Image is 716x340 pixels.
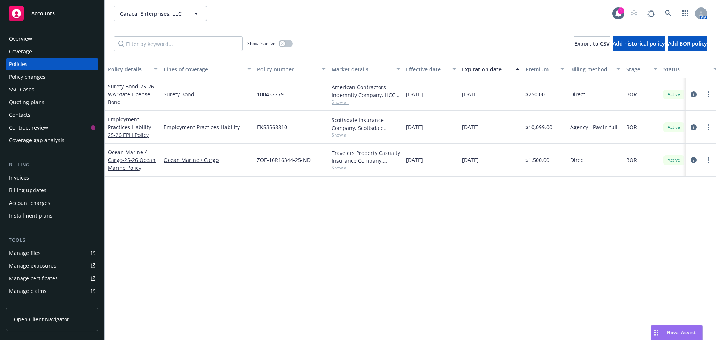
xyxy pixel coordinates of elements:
a: circleInformation [689,156,698,165]
span: Active [666,91,681,98]
div: Account charges [9,197,50,209]
a: Surety Bond [108,83,154,106]
a: Billing updates [6,184,98,196]
div: Manage BORs [9,298,44,310]
div: Billing method [570,65,612,73]
button: Add BOR policy [668,36,707,51]
a: Policy changes [6,71,98,83]
div: Coverage [9,46,32,57]
a: Ocean Marine / Cargo [108,149,156,171]
span: $250.00 [525,90,545,98]
div: Quoting plans [9,96,44,108]
div: Coverage gap analysis [9,134,65,146]
a: Manage claims [6,285,98,297]
div: Contacts [9,109,31,121]
div: SSC Cases [9,84,34,96]
span: $1,500.00 [525,156,549,164]
span: $10,099.00 [525,123,552,131]
span: Add BOR policy [668,40,707,47]
span: [DATE] [462,90,479,98]
a: SSC Cases [6,84,98,96]
div: Overview [9,33,32,45]
a: Account charges [6,197,98,209]
button: Stage [623,60,660,78]
button: Policy number [254,60,329,78]
div: Stage [626,65,649,73]
a: more [704,90,713,99]
span: Show inactive [247,40,276,47]
button: Expiration date [459,60,522,78]
a: circleInformation [689,90,698,99]
span: Active [666,124,681,131]
a: more [704,156,713,165]
div: Market details [332,65,392,73]
div: 1 [618,7,624,14]
span: ZOE-16R16344-25-ND [257,156,311,164]
a: Search [661,6,676,21]
div: Lines of coverage [164,65,243,73]
a: Switch app [678,6,693,21]
span: Manage exposures [6,260,98,272]
span: Active [666,157,681,163]
button: Add historical policy [613,36,665,51]
a: Report a Bug [644,6,659,21]
span: BOR [626,123,637,131]
a: Policies [6,58,98,70]
div: Installment plans [9,210,53,222]
span: BOR [626,156,637,164]
a: Installment plans [6,210,98,222]
div: Billing updates [9,184,47,196]
a: Employment Practices Liability [108,116,153,138]
div: Policies [9,58,28,70]
span: Show all [332,132,400,138]
button: Effective date [403,60,459,78]
a: Overview [6,33,98,45]
a: circleInformation [689,123,698,132]
div: Manage certificates [9,272,58,284]
button: Nova Assist [651,325,703,340]
span: - 25-26 WA State License Bond [108,83,154,106]
span: Direct [570,156,585,164]
div: Policy number [257,65,317,73]
button: Billing method [567,60,623,78]
a: Coverage [6,46,98,57]
span: Open Client Navigator [14,315,69,323]
span: Direct [570,90,585,98]
div: Invoices [9,172,29,184]
div: Drag to move [651,325,661,340]
a: Start snowing [626,6,641,21]
a: Employment Practices Liability [164,123,251,131]
button: Export to CSV [574,36,610,51]
div: Travelers Property Casualty Insurance Company, Travelers Insurance [332,149,400,165]
div: Status [663,65,709,73]
a: Ocean Marine / Cargo [164,156,251,164]
span: [DATE] [406,90,423,98]
input: Filter by keyword... [114,36,243,51]
a: Accounts [6,3,98,24]
span: EKS3568810 [257,123,287,131]
a: Invoices [6,172,98,184]
a: Manage BORs [6,298,98,310]
button: Market details [329,60,403,78]
div: Premium [525,65,556,73]
a: Contacts [6,109,98,121]
div: American Contractors Indemnity Company, HCC Surety [332,83,400,99]
div: Contract review [9,122,48,134]
a: Contract review [6,122,98,134]
div: Scottsdale Insurance Company, Scottsdale Insurance Company (Nationwide), CRC Group [332,116,400,132]
span: 100432279 [257,90,284,98]
span: Accounts [31,10,55,16]
a: Coverage gap analysis [6,134,98,146]
div: Policy details [108,65,150,73]
div: Tools [6,237,98,244]
a: Manage certificates [6,272,98,284]
span: Export to CSV [574,40,610,47]
div: Manage claims [9,285,47,297]
a: Quoting plans [6,96,98,108]
span: BOR [626,90,637,98]
button: Caracal Enterprises, LLC [114,6,207,21]
span: - 25-26 Ocean Marine Policy [108,156,156,171]
span: [DATE] [406,123,423,131]
span: Show all [332,99,400,105]
button: Premium [522,60,567,78]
